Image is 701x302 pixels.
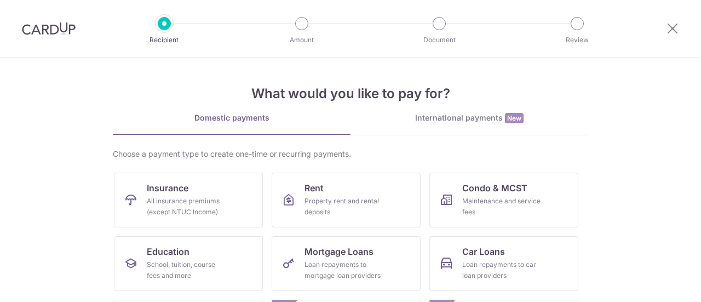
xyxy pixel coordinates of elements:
p: Amount [261,35,342,45]
div: International payments [350,112,588,124]
h4: What would you like to pay for? [113,84,588,104]
iframe: Opens a widget where you can find more information [631,269,690,297]
span: Mortgage Loans [304,245,374,258]
span: Education [147,245,189,258]
p: Recipient [124,35,205,45]
a: Car LoansLoan repayments to car loan providers [429,236,578,291]
a: EducationSchool, tuition, course fees and more [114,236,263,291]
span: Insurance [147,181,188,195]
div: Choose a payment type to create one-time or recurring payments. [113,149,588,159]
div: Property rent and rental deposits [304,196,383,218]
span: Rent [304,181,324,195]
div: Loan repayments to car loan providers [462,259,541,281]
div: Loan repayments to mortgage loan providers [304,259,383,281]
div: School, tuition, course fees and more [147,259,226,281]
div: All insurance premiums (except NTUC Income) [147,196,226,218]
span: Car Loans [462,245,505,258]
a: Condo & MCSTMaintenance and service fees [429,173,578,227]
a: InsuranceAll insurance premiums (except NTUC Income) [114,173,263,227]
span: New [505,113,524,123]
a: Mortgage LoansLoan repayments to mortgage loan providers [272,236,421,291]
span: Condo & MCST [462,181,527,195]
p: Review [537,35,618,45]
p: Document [399,35,480,45]
div: Domestic payments [113,112,350,123]
a: RentProperty rent and rental deposits [272,173,421,227]
img: CardUp [22,22,76,35]
div: Maintenance and service fees [462,196,541,218]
